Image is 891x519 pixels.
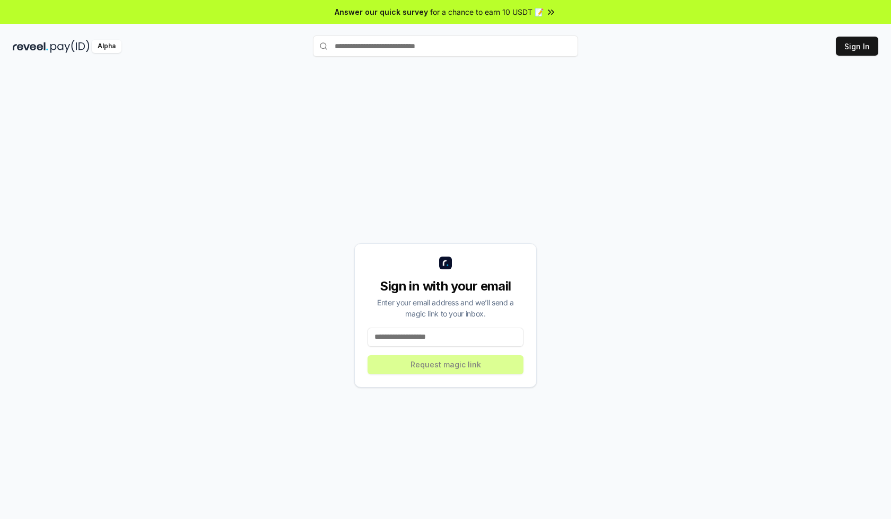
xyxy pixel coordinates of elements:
[50,40,90,53] img: pay_id
[13,40,48,53] img: reveel_dark
[92,40,121,53] div: Alpha
[836,37,878,56] button: Sign In
[439,257,452,269] img: logo_small
[335,6,428,17] span: Answer our quick survey
[368,297,523,319] div: Enter your email address and we’ll send a magic link to your inbox.
[368,278,523,295] div: Sign in with your email
[430,6,544,17] span: for a chance to earn 10 USDT 📝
